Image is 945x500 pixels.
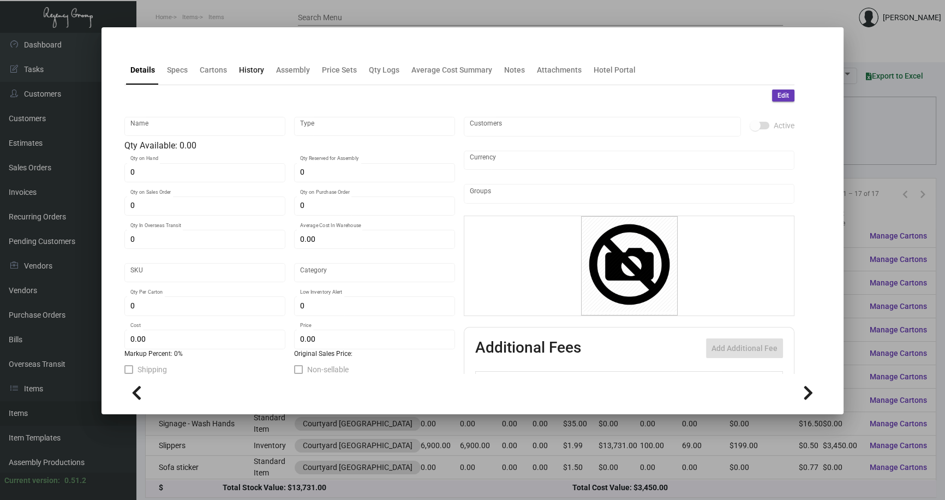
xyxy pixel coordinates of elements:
[774,119,794,132] span: Active
[470,189,789,198] input: Add new..
[470,122,735,131] input: Add new..
[706,338,783,358] button: Add Additional Fee
[276,64,310,76] div: Assembly
[537,64,582,76] div: Attachments
[4,475,60,486] div: Current version:
[676,372,721,391] th: Price
[167,64,188,76] div: Specs
[64,475,86,486] div: 0.51.2
[772,90,794,102] button: Edit
[200,64,227,76] div: Cartons
[411,64,492,76] div: Average Cost Summary
[239,64,264,76] div: History
[130,64,155,76] div: Details
[594,64,636,76] div: Hotel Portal
[322,64,357,76] div: Price Sets
[631,372,675,391] th: Cost
[124,139,455,152] div: Qty Available: 0.00
[711,344,777,353] span: Add Additional Fee
[475,338,581,358] h2: Additional Fees
[777,91,789,100] span: Edit
[307,363,349,376] span: Non-sellable
[137,363,167,376] span: Shipping
[509,372,631,391] th: Type
[369,64,399,76] div: Qty Logs
[504,64,525,76] div: Notes
[721,372,770,391] th: Price type
[476,372,509,391] th: Active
